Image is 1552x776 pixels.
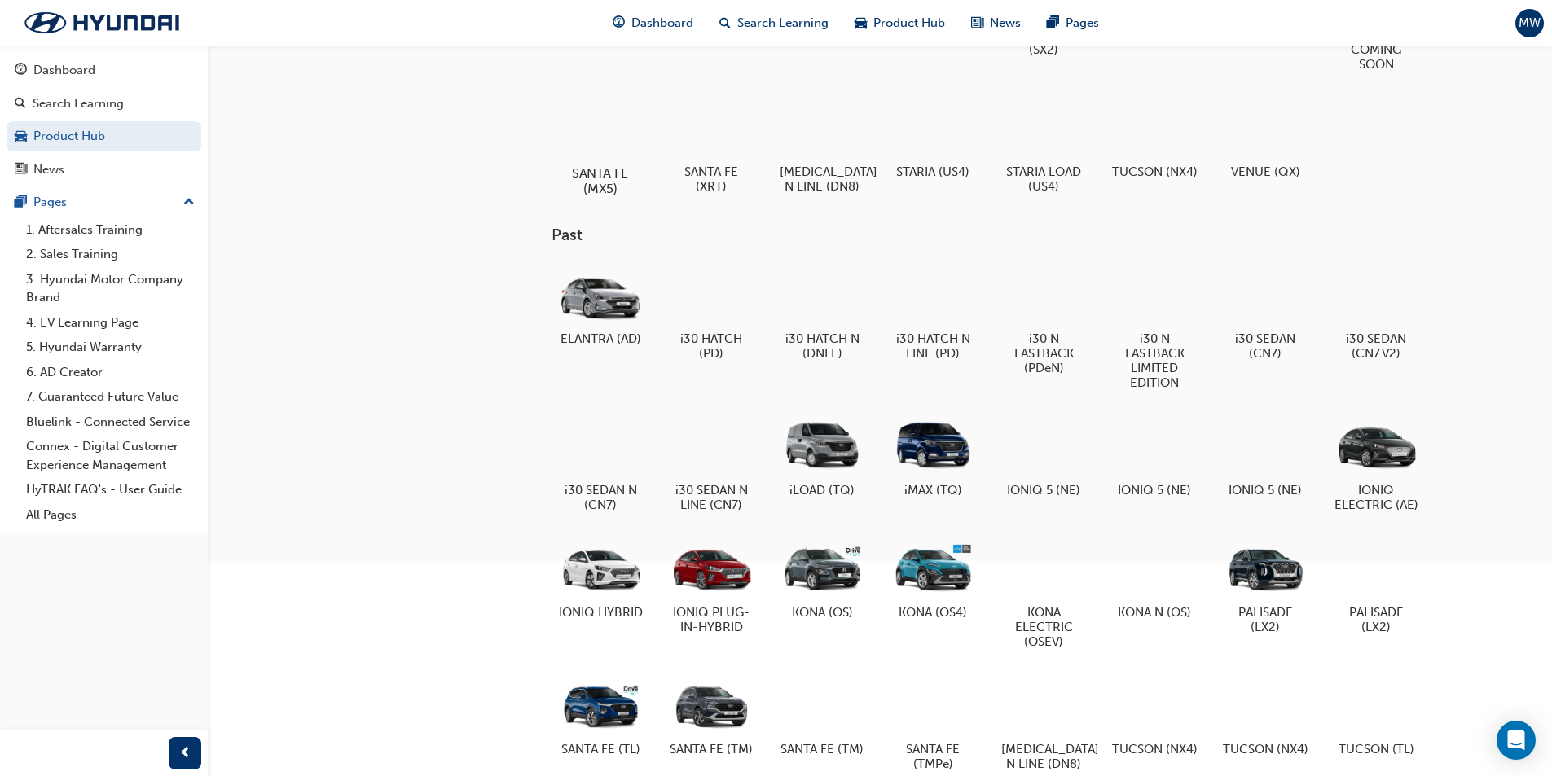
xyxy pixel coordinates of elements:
[1112,331,1198,390] h5: i30 N FASTBACK LIMITED EDITION
[662,90,760,199] a: SANTA FE (XRT)
[780,742,865,756] h5: SANTA FE (TM)
[7,121,201,151] a: Product Hub
[552,258,649,353] a: ELANTRA (AD)
[884,532,982,626] a: KONA (OS4)
[1001,483,1087,498] h5: IONIQ 5 (NE)
[7,155,201,185] a: News
[7,52,201,187] button: DashboardSearch LearningProduct HubNews
[552,226,1477,244] h3: Past
[773,90,871,199] a: [MEDICAL_DATA] N LINE (DN8)
[780,164,865,194] h5: [MEDICAL_DATA] N LINE (DN8)
[873,14,945,33] span: Product Hub
[33,94,124,113] div: Search Learning
[995,90,1093,199] a: STARIA LOAD (US4)
[20,267,201,310] a: 3. Hyundai Motor Company Brand
[558,331,644,346] h5: ELANTRA (AD)
[662,669,760,763] a: SANTA FE (TM)
[1334,742,1419,756] h5: TUCSON (TL)
[1515,9,1544,37] button: MW
[1327,258,1425,367] a: i30 SEDAN (CN7.V2)
[669,483,754,512] h5: i30 SEDAN N LINE (CN7)
[1223,164,1308,179] h5: VENUE (QX)
[552,90,649,199] a: SANTA FE (MX5)
[1001,742,1087,771] h5: [MEDICAL_DATA] N LINE (DN8)
[1112,164,1198,179] h5: TUCSON (NX4)
[1223,483,1308,498] h5: IONIQ 5 (NE)
[20,217,201,243] a: 1. Aftersales Training
[958,7,1034,40] a: news-iconNews
[552,410,649,519] a: i30 SEDAN N (CN7)
[558,742,644,756] h5: SANTA FE (TL)
[1034,7,1112,40] a: pages-iconPages
[1106,410,1203,504] a: IONIQ 5 (NE)
[7,89,201,119] a: Search Learning
[1334,483,1419,512] h5: IONIQ ELECTRIC (AE)
[33,193,67,212] div: Pages
[20,242,201,267] a: 2. Sales Training
[1334,331,1419,361] h5: i30 SEDAN (CN7.V2)
[706,7,842,40] a: search-iconSearch Learning
[1001,331,1087,375] h5: i30 N FASTBACK (PDeN)
[20,360,201,385] a: 6. AD Creator
[179,743,191,764] span: prev-icon
[890,483,976,498] h5: iMAX (TQ)
[20,335,201,360] a: 5. Hyundai Warranty
[1497,721,1536,760] div: Open Intercom Messenger
[669,331,754,361] h5: i30 HATCH (PD)
[20,410,201,435] a: Bluelink - Connected Service
[20,384,201,410] a: 7. Guaranteed Future Value
[15,129,27,144] span: car-icon
[1216,410,1314,504] a: IONIQ 5 (NE)
[1223,331,1308,361] h5: i30 SEDAN (CN7)
[1112,742,1198,756] h5: TUCSON (NX4)
[971,13,983,33] span: news-icon
[890,605,976,620] h5: KONA (OS4)
[1066,14,1099,33] span: Pages
[780,483,865,498] h5: iLOAD (TQ)
[15,163,27,178] span: news-icon
[8,6,196,40] img: Trak
[1001,605,1087,649] h5: KONA ELECTRIC (OSEV)
[995,258,1093,382] a: i30 N FASTBACK (PDeN)
[7,55,201,85] a: Dashboard
[1223,605,1308,634] h5: PALISADE (LX2)
[1519,14,1541,33] span: MW
[1112,483,1198,498] h5: IONIQ 5 (NE)
[1327,410,1425,519] a: IONIQ ELECTRIC (AE)
[1216,90,1314,185] a: VENUE (QX)
[737,14,829,33] span: Search Learning
[613,13,625,33] span: guage-icon
[15,195,27,210] span: pages-icon
[20,310,201,335] a: 4. EV Learning Page
[33,61,95,80] div: Dashboard
[884,410,982,504] a: iMAX (TQ)
[662,258,760,367] a: i30 HATCH (PD)
[1327,669,1425,763] a: TUCSON (TL)
[15,64,27,78] span: guage-icon
[842,7,958,40] a: car-iconProduct Hub
[884,90,982,185] a: STARIA (US4)
[555,165,645,196] h5: SANTA FE (MX5)
[1334,605,1419,634] h5: PALISADE (LX2)
[558,483,644,512] h5: i30 SEDAN N (CN7)
[7,187,201,217] button: Pages
[662,410,760,519] a: i30 SEDAN N LINE (CN7)
[600,7,706,40] a: guage-iconDashboard
[669,164,754,194] h5: SANTA FE (XRT)
[1216,258,1314,367] a: i30 SEDAN (CN7)
[773,669,871,763] a: SANTA FE (TM)
[990,14,1021,33] span: News
[995,532,1093,655] a: KONA ELECTRIC (OSEV)
[773,532,871,626] a: KONA (OS)
[1106,532,1203,626] a: KONA N (OS)
[1047,13,1059,33] span: pages-icon
[890,331,976,361] h5: i30 HATCH N LINE (PD)
[1106,669,1203,763] a: TUCSON (NX4)
[558,605,644,620] h5: IONIQ HYBRID
[995,410,1093,504] a: IONIQ 5 (NE)
[1327,532,1425,641] a: PALISADE (LX2)
[183,192,195,213] span: up-icon
[1216,669,1314,763] a: TUCSON (NX4)
[20,477,201,502] a: HyTRAK FAQ's - User Guide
